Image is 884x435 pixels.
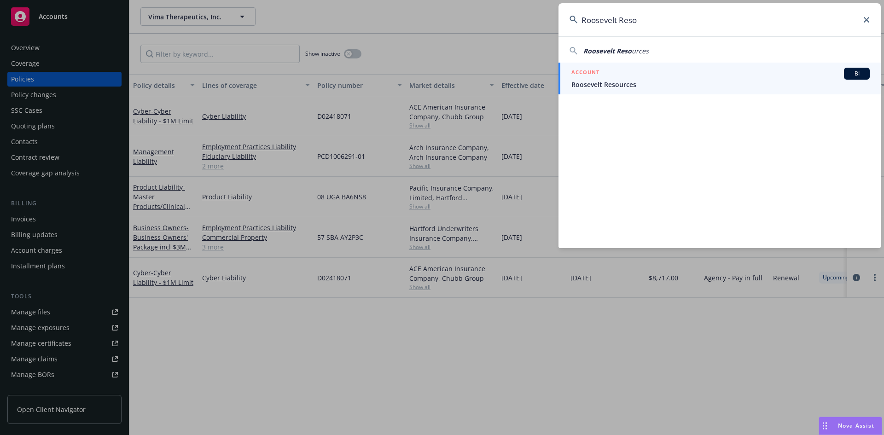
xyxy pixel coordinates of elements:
input: Search... [558,3,881,36]
button: Nova Assist [819,417,882,435]
span: Roosevelt Reso [583,46,632,55]
span: Roosevelt Resources [571,80,870,89]
span: urces [632,46,649,55]
span: BI [848,70,866,78]
h5: ACCOUNT [571,68,599,79]
div: Drag to move [819,417,831,435]
span: Nova Assist [838,422,874,429]
a: ACCOUNTBIRoosevelt Resources [558,63,881,94]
